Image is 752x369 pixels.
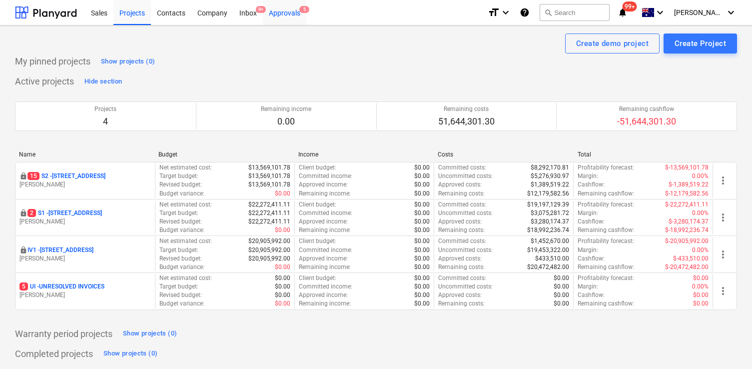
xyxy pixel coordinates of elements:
p: $5,276,930.97 [531,172,569,180]
span: 5 [299,6,309,13]
p: Target budget : [159,246,198,254]
p: $-1,389,519.22 [669,180,709,189]
p: 0.00% [692,209,709,217]
p: $-13,569,101.78 [665,163,709,172]
p: $-433,510.00 [673,254,709,263]
span: 99+ [623,1,637,11]
p: Completed projects [15,348,93,360]
p: Target budget : [159,172,198,180]
p: Budget variance : [159,263,204,271]
p: UI - UNRESOLVED INVOICES [19,282,104,291]
p: $20,905,992.00 [248,246,290,254]
div: Create Project [675,37,726,50]
p: Approved income : [299,254,348,263]
button: Show projects (0) [98,53,157,69]
p: $12,179,582.56 [527,189,569,198]
span: 9+ [256,6,266,13]
p: S1 - [STREET_ADDRESS] [27,209,102,217]
p: $0.00 [554,274,569,282]
p: Margin : [578,172,598,180]
p: $0.00 [414,282,430,291]
p: 0.00% [692,172,709,180]
p: Remaining costs [438,105,495,113]
p: 4 [94,115,116,127]
p: Net estimated cost : [159,274,212,282]
button: Create Project [664,33,737,53]
p: $20,905,992.00 [248,237,290,245]
p: [PERSON_NAME] [19,291,151,299]
p: $0.00 [414,180,430,189]
div: This project is confidential [19,246,27,254]
p: $0.00 [414,274,430,282]
p: $0.00 [554,282,569,291]
button: Show projects (0) [120,326,179,342]
p: 0.00% [692,282,709,291]
p: Uncommitted costs : [438,209,493,217]
p: $22,272,411.11 [248,200,290,209]
div: Create demo project [576,37,649,50]
p: Remaining costs : [438,189,485,198]
p: IV1 - [STREET_ADDRESS] [27,246,93,254]
p: $0.00 [275,274,290,282]
p: Client budget : [299,274,336,282]
p: $1,389,519.22 [531,180,569,189]
p: $0.00 [414,226,430,234]
p: Remaining cashflow : [578,226,634,234]
p: $0.00 [414,299,430,308]
div: 5UI -UNRESOLVED INVOICES[PERSON_NAME] [19,282,151,299]
p: $0.00 [414,209,430,217]
div: Show projects (0) [101,56,155,67]
button: Hide section [82,73,124,89]
p: $13,569,101.78 [248,180,290,189]
i: notifications [618,6,628,18]
div: Name [19,151,150,158]
p: Committed income : [299,246,352,254]
p: $20,472,482.00 [527,263,569,271]
span: locked [19,209,27,217]
p: Approved costs : [438,217,482,226]
p: Committed income : [299,209,352,217]
p: $0.00 [693,274,709,282]
p: $0.00 [414,189,430,198]
p: $0.00 [275,299,290,308]
div: 15S2 -[STREET_ADDRESS][PERSON_NAME] [19,172,151,189]
p: Committed costs : [438,200,486,209]
p: $0.00 [554,291,569,299]
p: Approved costs : [438,291,482,299]
p: Cashflow : [578,217,605,226]
p: Approved income : [299,180,348,189]
p: $20,905,992.00 [248,254,290,263]
p: $13,569,101.78 [248,163,290,172]
p: Committed costs : [438,274,486,282]
span: more_vert [717,285,729,297]
p: Remaining costs : [438,299,485,308]
p: Cashflow : [578,180,605,189]
p: Remaining costs : [438,226,485,234]
p: Budget variance : [159,189,204,198]
p: Committed income : [299,172,352,180]
div: Hide section [84,76,122,87]
p: Margin : [578,246,598,254]
p: Remaining income : [299,263,351,271]
p: My pinned projects [15,55,90,67]
p: Revised budget : [159,254,202,263]
p: $0.00 [693,299,709,308]
p: Remaining cashflow : [578,299,634,308]
p: $0.00 [275,282,290,291]
p: Active projects [15,75,74,87]
p: Approved income : [299,217,348,226]
p: Target budget : [159,282,198,291]
div: This project is confidential [19,209,27,217]
p: Client budget : [299,163,336,172]
p: $0.00 [275,189,290,198]
p: 51,644,301.30 [438,115,495,127]
p: 0.00 [261,115,311,127]
p: S2 - [STREET_ADDRESS] [27,172,105,180]
p: [PERSON_NAME] [19,254,151,263]
p: Remaining income : [299,226,351,234]
button: Search [540,4,610,21]
p: $0.00 [414,200,430,209]
div: Chat Widget [702,321,752,369]
p: $-22,272,411.11 [665,200,709,209]
p: [PERSON_NAME] [19,217,151,226]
